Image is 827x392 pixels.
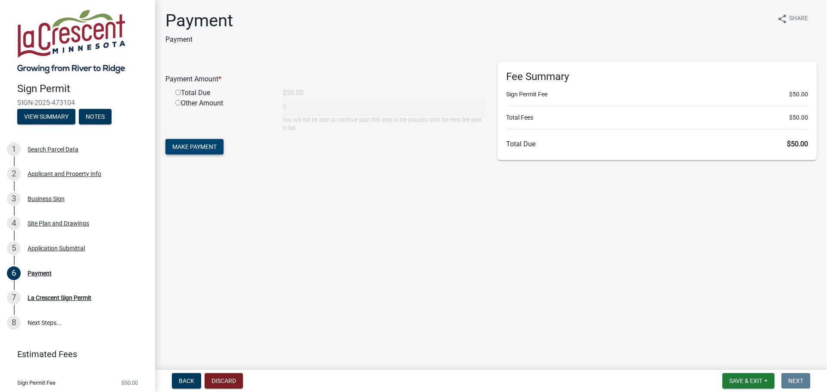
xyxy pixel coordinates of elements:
[28,295,91,301] div: La Crescent Sign Permit
[722,373,774,389] button: Save & Exit
[789,90,808,99] span: $50.00
[172,143,217,150] span: Make Payment
[729,377,762,384] span: Save & Exit
[506,71,808,83] h6: Fee Summary
[7,167,21,181] div: 2
[28,196,65,202] div: Business Sign
[159,74,491,84] div: Payment Amount
[787,140,808,148] span: $50.00
[770,10,815,27] button: shareShare
[7,316,21,330] div: 8
[789,14,808,24] span: Share
[79,114,112,120] wm-modal-confirm: Notes
[7,346,141,363] a: Estimated Fees
[17,380,56,386] span: Sign Permit Fee
[205,373,243,389] button: Discard
[17,9,125,74] img: City of La Crescent, Minnesota
[28,245,85,251] div: Application Submittal
[28,220,89,226] div: Site Plan and Drawings
[7,241,21,255] div: 5
[17,114,75,120] wm-modal-confirm: Summary
[506,90,808,99] li: Sign Permit Fee
[28,146,78,152] div: Search Parcel Data
[7,192,21,206] div: 3
[17,99,138,107] span: SIGN-2025-473104
[17,109,75,124] button: View Summary
[169,88,276,98] div: Total Due
[165,139,224,154] button: Make Payment
[165,10,233,31] h1: Payment
[165,34,233,45] p: Payment
[506,113,808,122] li: Total Fees
[788,377,803,384] span: Next
[7,216,21,230] div: 4
[121,380,138,386] span: $50.00
[7,291,21,305] div: 7
[7,266,21,280] div: 6
[179,377,194,384] span: Back
[506,140,808,148] h6: Total Due
[79,109,112,124] button: Notes
[28,270,52,276] div: Payment
[777,14,787,24] i: share
[169,98,276,132] div: Other Amount
[172,373,201,389] button: Back
[7,142,21,156] div: 1
[28,171,101,177] div: Applicant and Property Info
[781,373,810,389] button: Next
[789,113,808,122] span: $50.00
[17,83,148,95] h4: Sign Permit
